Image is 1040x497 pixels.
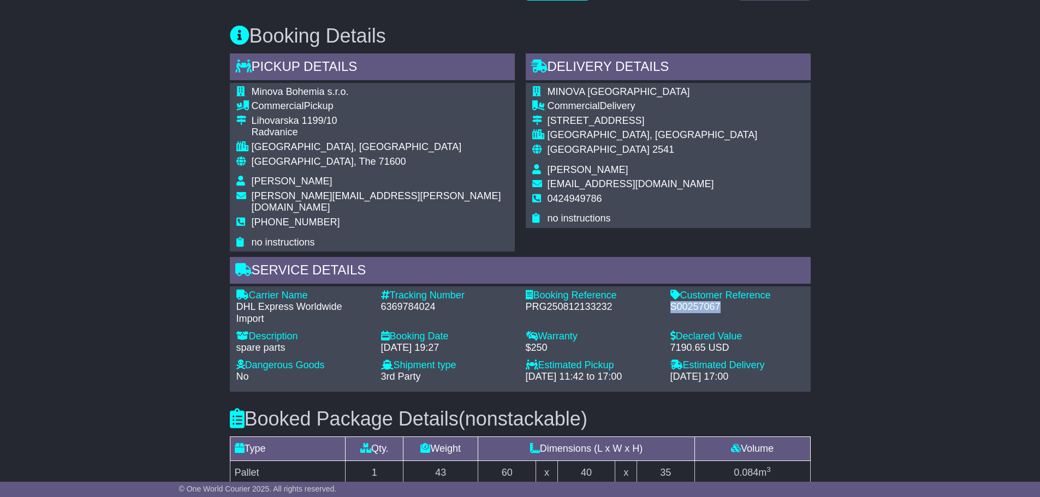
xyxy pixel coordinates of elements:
span: Minova Bohemia s.r.o. [252,86,349,97]
div: Description [236,331,370,343]
h3: Booked Package Details [230,408,811,430]
span: no instructions [548,213,611,224]
span: Commercial [548,100,600,111]
span: [PERSON_NAME] [548,164,628,175]
span: no instructions [252,237,315,248]
td: 43 [403,460,478,484]
div: Service Details [230,257,811,286]
div: Carrier Name [236,290,370,302]
div: Pickup Details [230,53,515,83]
div: Delivery [548,100,758,112]
span: No [236,371,249,382]
div: S00257067 [670,301,804,313]
div: [GEOGRAPHIC_DATA], [GEOGRAPHIC_DATA] [548,129,758,141]
div: Shipment type [381,360,515,372]
div: Dangerous Goods [236,360,370,372]
div: 6369784024 [381,301,515,313]
td: Pallet [230,460,346,484]
div: 7190.65 USD [670,342,804,354]
div: [STREET_ADDRESS] [548,115,758,127]
div: [GEOGRAPHIC_DATA], [GEOGRAPHIC_DATA] [252,141,508,153]
div: Booking Date [381,331,515,343]
td: Dimensions (L x W x H) [478,436,694,460]
td: Type [230,436,346,460]
td: Qty. [346,436,403,460]
div: [DATE] 11:42 to 17:00 [526,371,659,383]
td: m [694,460,810,484]
span: MINOVA [GEOGRAPHIC_DATA] [548,86,690,97]
td: 40 [557,460,615,484]
div: Radvanice [252,127,508,139]
span: [PERSON_NAME][EMAIL_ADDRESS][PERSON_NAME][DOMAIN_NAME] [252,190,501,213]
div: Estimated Delivery [670,360,804,372]
span: © One World Courier 2025. All rights reserved. [179,484,337,493]
div: spare parts [236,342,370,354]
span: 0.084 [734,467,758,478]
td: Volume [694,436,810,460]
td: 35 [637,460,694,484]
td: Weight [403,436,478,460]
div: Warranty [526,331,659,343]
td: x [615,460,637,484]
div: $250 [526,342,659,354]
span: 3rd Party [381,371,421,382]
span: (nonstackable) [459,408,587,430]
span: 2541 [652,144,674,155]
div: Declared Value [670,331,804,343]
div: Pickup [252,100,508,112]
span: [EMAIL_ADDRESS][DOMAIN_NAME] [548,178,714,189]
div: Estimated Pickup [526,360,659,372]
span: [GEOGRAPHIC_DATA], The [252,156,376,167]
div: [DATE] 19:27 [381,342,515,354]
div: Delivery Details [526,53,811,83]
span: 71600 [379,156,406,167]
div: Customer Reference [670,290,804,302]
div: Tracking Number [381,290,515,302]
h3: Booking Details [230,25,811,47]
td: 1 [346,460,403,484]
span: [PHONE_NUMBER] [252,217,340,227]
div: Booking Reference [526,290,659,302]
td: x [536,460,557,484]
td: 60 [478,460,536,484]
span: Commercial [252,100,304,111]
div: PRG250812133232 [526,301,659,313]
div: Lihovarska 1199/10 [252,115,508,127]
span: 0424949786 [548,193,602,204]
div: [DATE] 17:00 [670,371,804,383]
sup: 3 [766,465,771,474]
div: DHL Express Worldwide Import [236,301,370,325]
span: [PERSON_NAME] [252,176,332,187]
span: [GEOGRAPHIC_DATA] [548,144,650,155]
